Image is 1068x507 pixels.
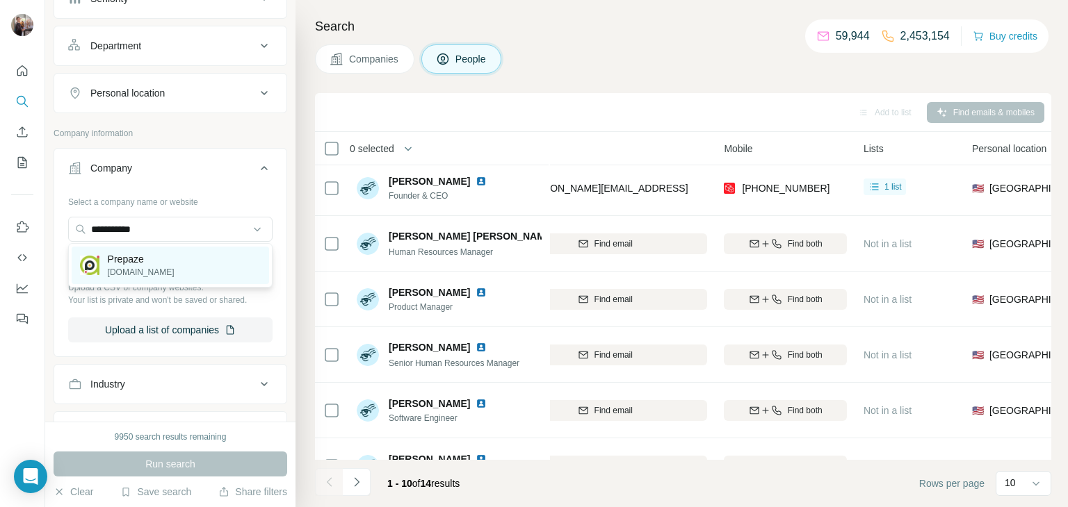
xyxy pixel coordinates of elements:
[884,181,902,193] span: 1 list
[11,306,33,331] button: Feedback
[594,404,633,417] span: Find email
[788,404,823,417] span: Find both
[115,431,227,443] div: 9950 search results remaining
[989,237,1064,251] span: [GEOGRAPHIC_DATA]
[11,89,33,114] button: Search
[389,247,493,257] span: Human Resources Manager
[389,412,503,424] span: Software Engineer
[343,468,371,496] button: Navigate to next page
[389,340,470,354] span: [PERSON_NAME]
[989,348,1064,362] span: [GEOGRAPHIC_DATA]
[1005,476,1016,490] p: 10
[389,301,503,313] span: Product Manager
[68,190,273,208] div: Select a company name or website
[357,288,379,310] img: Avatar
[357,455,379,477] img: Avatar
[11,276,33,301] button: Dashboard
[724,289,847,310] button: Find both
[90,377,125,391] div: Industry
[476,342,487,353] img: LinkedIn logo
[357,177,379,199] img: Avatar
[864,405,912,416] span: Not in a list
[919,476,985,490] span: Rows per page
[11,215,33,240] button: Use Surfe on LinkedIn
[54,367,286,401] button: Industry
[349,52,400,66] span: Companies
[108,266,175,279] p: [DOMAIN_NAME]
[972,181,984,195] span: 🇺🇸
[972,459,984,473] span: 🇺🇸
[90,39,141,53] div: Department
[864,294,912,305] span: Not in a list
[742,183,830,194] span: [PHONE_NUMBER]
[594,349,633,361] span: Find email
[315,17,1051,36] h4: Search
[54,29,286,63] button: Department
[389,174,470,188] span: [PERSON_NAME]
[594,238,633,250] span: Find email
[521,183,688,194] span: [PERSON_NAME][EMAIL_ADDRESS]
[989,181,1064,195] span: [GEOGRAPHIC_DATA]
[455,52,487,66] span: People
[864,238,912,249] span: Not in a list
[724,142,752,156] span: Mobile
[357,233,379,255] img: Avatar
[724,233,847,254] button: Find both
[387,478,460,489] span: results
[476,454,487,465] img: LinkedIn logo
[989,404,1064,417] span: [GEOGRAPHIC_DATA]
[68,317,273,342] button: Upload a list of companies
[54,151,286,190] button: Company
[788,349,823,361] span: Find both
[503,456,707,476] button: Find email
[972,237,984,251] span: 🇺🇸
[357,344,379,366] img: Avatar
[972,142,1046,156] span: Personal location
[724,400,847,421] button: Find both
[503,289,707,310] button: Find email
[11,14,33,36] img: Avatar
[412,478,421,489] span: of
[421,478,432,489] span: 14
[14,460,47,493] div: Open Intercom Messenger
[120,485,191,499] button: Save search
[972,348,984,362] span: 🇺🇸
[503,233,707,254] button: Find email
[724,344,847,365] button: Find both
[108,252,175,266] p: Prepaze
[476,176,487,187] img: LinkedIn logo
[387,478,412,489] span: 1 - 10
[54,415,286,448] button: HQ location
[389,397,470,410] span: [PERSON_NAME]
[54,76,286,110] button: Personal location
[594,460,633,472] span: Find email
[80,256,99,275] img: Prepaze
[788,238,823,250] span: Find both
[864,142,884,156] span: Lists
[476,398,487,409] img: LinkedIn logo
[503,400,707,421] button: Find email
[788,460,823,472] span: Find both
[350,142,394,156] span: 0 selected
[724,456,847,476] button: Find both
[218,485,287,499] button: Share filters
[864,349,912,360] span: Not in a list
[11,245,33,270] button: Use Surfe API
[11,119,33,144] button: Enrich CSV
[389,358,519,368] span: Senior Human Resources Manager
[389,229,555,243] span: [PERSON_NAME] [PERSON_NAME]
[989,292,1064,306] span: [GEOGRAPHIC_DATA]
[724,181,735,195] img: provider prospeo logo
[989,459,1064,473] span: [GEOGRAPHIC_DATA]
[476,287,487,298] img: LinkedIn logo
[503,344,707,365] button: Find email
[90,161,132,175] div: Company
[11,150,33,175] button: My lists
[11,58,33,83] button: Quick start
[594,293,633,306] span: Find email
[900,28,950,44] p: 2,453,154
[389,190,503,202] span: Founder & CEO
[68,294,273,306] p: Your list is private and won't be saved or shared.
[972,292,984,306] span: 🇺🇸
[836,28,870,44] p: 59,944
